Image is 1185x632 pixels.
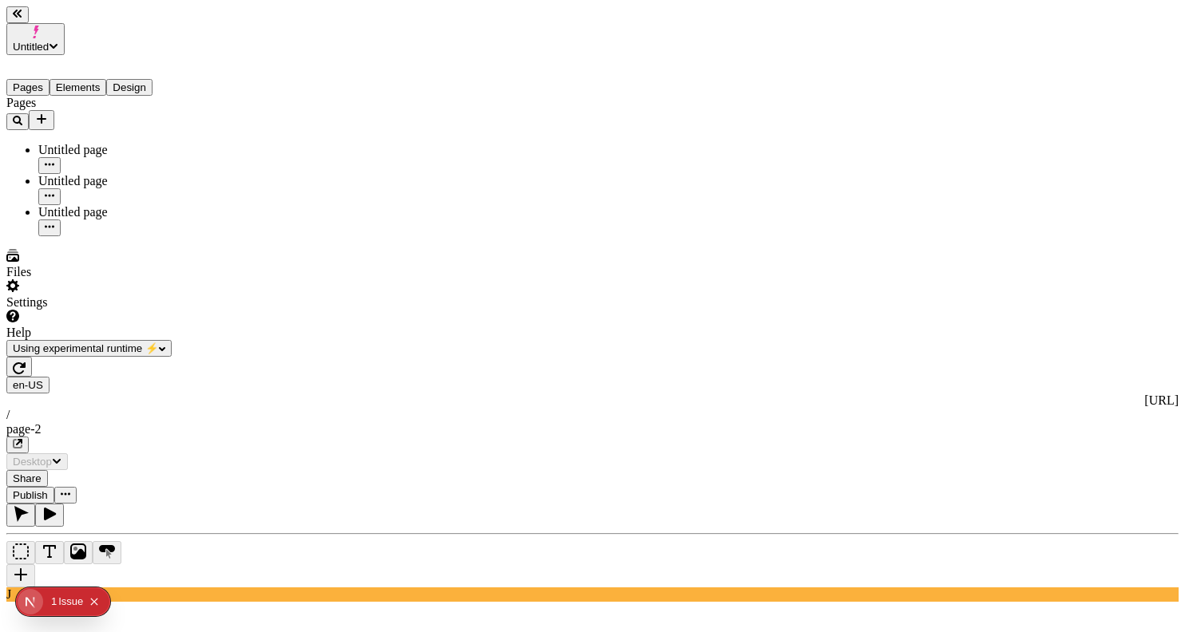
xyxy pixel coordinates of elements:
button: Button [93,541,121,564]
button: Image [64,541,93,564]
div: Untitled page [38,174,198,188]
button: Open locale picker [6,377,50,393]
button: Add new [29,110,54,130]
button: Publish [6,487,54,504]
div: Untitled page [38,205,198,219]
button: Pages [6,79,50,96]
button: Box [6,541,35,564]
div: page-2 [6,422,1179,436]
button: Design [106,79,153,96]
button: Elements [50,79,107,96]
button: Text [35,541,64,564]
p: Cookie Test Route [6,13,233,27]
button: Desktop [6,453,68,470]
span: en-US [13,379,43,391]
div: J [6,587,1179,602]
span: Desktop [13,456,52,468]
div: Files [6,265,198,279]
span: Using experimental runtime ⚡️ [13,342,159,354]
button: Untitled [6,23,65,55]
div: Help [6,326,198,340]
span: Publish [13,489,48,501]
span: Untitled [13,41,49,53]
button: Share [6,470,48,487]
div: [URL] [6,393,1179,408]
div: Settings [6,295,198,310]
div: / [6,408,1179,422]
div: Pages [6,96,198,110]
div: Untitled page [38,143,198,157]
span: Share [13,472,42,484]
button: Using experimental runtime ⚡️ [6,340,172,357]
